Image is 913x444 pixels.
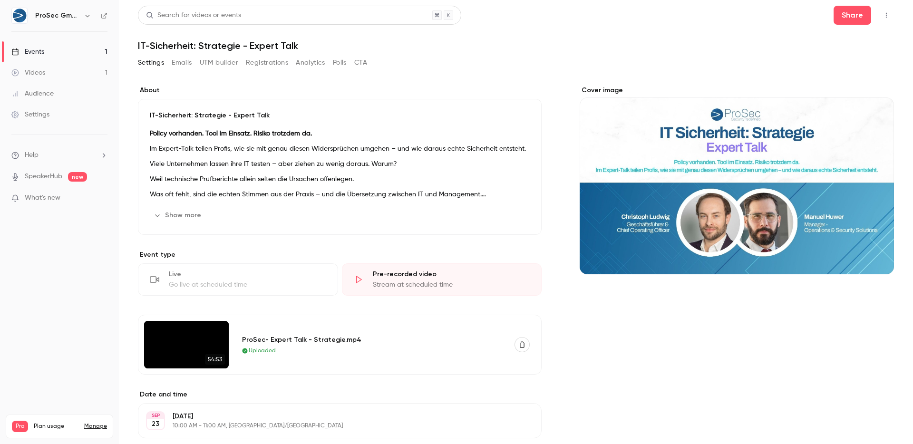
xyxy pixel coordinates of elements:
[249,347,276,355] span: Uploaded
[138,250,542,260] p: Event type
[138,40,894,51] h1: IT-Sicherheit: Strategie - Expert Talk
[333,55,347,70] button: Polls
[25,150,39,160] span: Help
[12,8,27,23] img: ProSec GmbH
[146,10,241,20] div: Search for videos or events
[150,143,530,154] p: Im Expert-Talk teilen Profis, wie sie mit genau diesen Widersprüchen umgehen – und wie daraus ech...
[580,86,894,274] section: Cover image
[138,86,542,95] label: About
[12,421,28,432] span: Pro
[169,280,326,290] div: Go live at scheduled time
[138,263,338,296] div: LiveGo live at scheduled time
[580,86,894,95] label: Cover image
[373,270,530,279] div: Pre-recorded video
[84,423,107,430] a: Manage
[172,55,192,70] button: Emails
[150,111,530,120] p: IT-Sicherheit: Strategie - Expert Talk
[11,89,54,98] div: Audience
[296,55,325,70] button: Analytics
[11,150,107,160] li: help-dropdown-opener
[152,419,159,429] p: 23
[68,172,87,182] span: new
[11,68,45,77] div: Videos
[138,55,164,70] button: Settings
[150,189,530,200] p: Was oft fehlt, sind die echten Stimmen aus der Praxis – und die Übersetzung zwischen IT und Manag...
[34,423,78,430] span: Plan usage
[173,422,491,430] p: 10:00 AM - 11:00 AM, [GEOGRAPHIC_DATA]/[GEOGRAPHIC_DATA]
[11,110,49,119] div: Settings
[373,280,530,290] div: Stream at scheduled time
[35,11,80,20] h6: ProSec GmbH
[246,55,288,70] button: Registrations
[25,193,60,203] span: What's new
[11,47,44,57] div: Events
[354,55,367,70] button: CTA
[150,130,312,137] strong: Policy vorhanden. Tool im Einsatz. Risiko trotzdem da.
[242,335,504,345] div: ProSec- Expert Talk - Strategie.mp4
[138,390,542,399] label: Date and time
[205,354,225,365] span: 54:53
[150,158,530,170] p: Viele Unternehmen lassen ihre IT testen – aber ziehen zu wenig daraus. Warum?
[25,172,62,182] a: SpeakerHub
[147,412,164,419] div: SEP
[169,270,326,279] div: Live
[342,263,542,296] div: Pre-recorded videoStream at scheduled time
[834,6,871,25] button: Share
[200,55,238,70] button: UTM builder
[173,412,491,421] p: [DATE]
[150,208,207,223] button: Show more
[150,174,530,185] p: Weil technische Prüfberichte allein selten die Ursachen offenlegen.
